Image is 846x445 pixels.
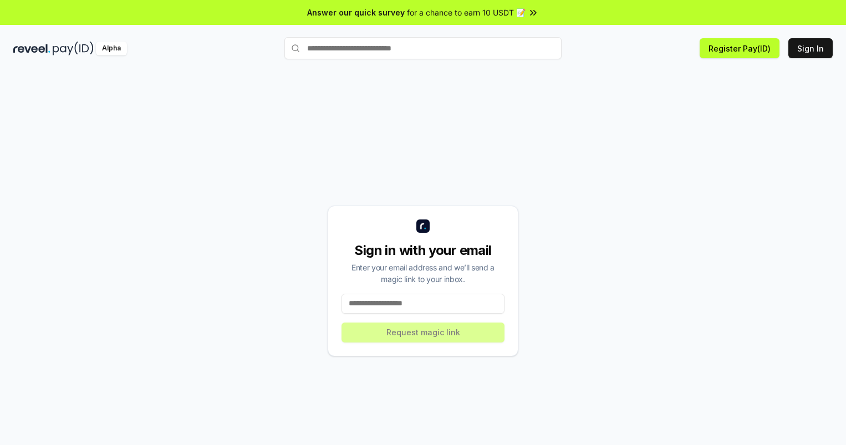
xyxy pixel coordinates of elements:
div: Enter your email address and we’ll send a magic link to your inbox. [342,262,504,285]
div: Alpha [96,42,127,55]
button: Register Pay(ID) [700,38,779,58]
span: for a chance to earn 10 USDT 📝 [407,7,526,18]
span: Answer our quick survey [307,7,405,18]
img: pay_id [53,42,94,55]
img: reveel_dark [13,42,50,55]
button: Sign In [788,38,833,58]
div: Sign in with your email [342,242,504,259]
img: logo_small [416,219,430,233]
